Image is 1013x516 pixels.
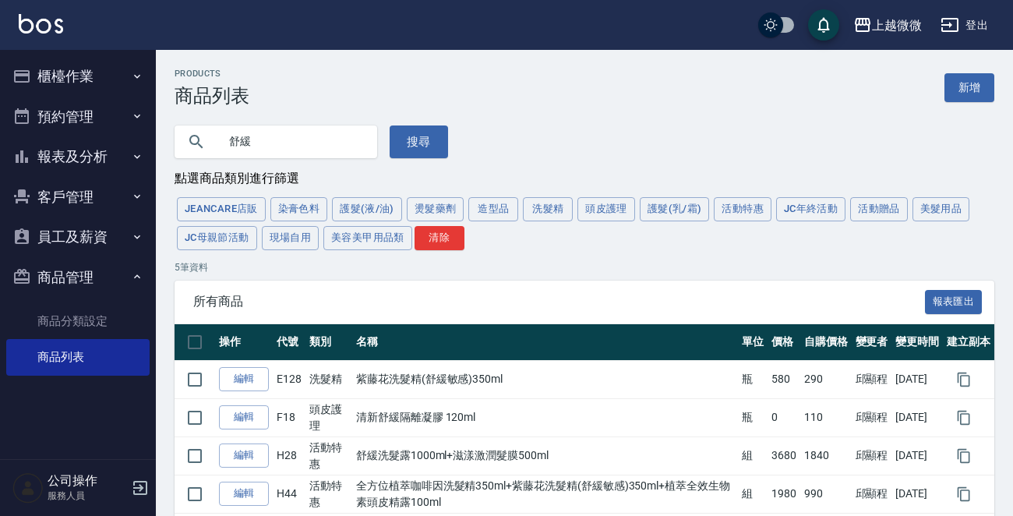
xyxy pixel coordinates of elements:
[852,475,892,513] td: 邱顯程
[800,436,852,475] td: 1840
[6,56,150,97] button: 櫃檯作業
[48,473,127,489] h5: 公司操作
[800,475,852,513] td: 990
[768,324,800,361] th: 價格
[352,398,738,436] td: 清新舒緩隔離凝膠 120ml
[273,324,305,361] th: 代號
[48,489,127,503] p: 服務人員
[273,360,305,398] td: E128
[925,293,983,308] a: 報表匯出
[193,294,925,309] span: 所有商品
[808,9,839,41] button: save
[323,226,412,250] button: 美容美甲用品類
[523,197,573,221] button: 洗髮精
[850,197,908,221] button: 活動贈品
[219,367,269,391] a: 編輯
[768,475,800,513] td: 1980
[891,398,943,436] td: [DATE]
[943,324,994,361] th: 建立副本
[175,85,249,107] h3: 商品列表
[468,197,518,221] button: 造型品
[925,290,983,314] button: 報表匯出
[852,436,892,475] td: 邱顯程
[12,472,44,504] img: Person
[219,405,269,429] a: 編輯
[218,121,365,163] input: 搜尋關鍵字
[6,97,150,137] button: 預約管理
[352,475,738,513] td: 全方位植萃咖啡因洗髮精350ml+紫藤花洗髮精(舒緩敏感)350ml+植萃全效生物素頭皮精露100ml
[891,475,943,513] td: [DATE]
[175,171,994,187] div: 點選商品類別進行篩選
[273,436,305,475] td: H28
[6,257,150,298] button: 商品管理
[415,226,464,250] button: 清除
[891,436,943,475] td: [DATE]
[852,324,892,361] th: 變更者
[714,197,771,221] button: 活動特惠
[934,11,994,40] button: 登出
[262,226,319,250] button: 現場自用
[738,324,768,361] th: 單位
[800,324,852,361] th: 自購價格
[776,197,845,221] button: JC年終活動
[219,444,269,468] a: 編輯
[352,436,738,475] td: 舒緩洗髮露1000ml+滋漾激潤髮膜500ml
[6,303,150,339] a: 商品分類設定
[352,360,738,398] td: 紫藤花洗髮精(舒緩敏感)350ml
[215,324,273,361] th: 操作
[847,9,928,41] button: 上越微微
[738,475,768,513] td: 組
[768,360,800,398] td: 580
[305,398,352,436] td: 頭皮護理
[305,360,352,398] td: 洗髮精
[305,475,352,513] td: 活動特惠
[912,197,970,221] button: 美髮用品
[175,69,249,79] h2: Products
[738,360,768,398] td: 瓶
[19,14,63,34] img: Logo
[800,360,852,398] td: 290
[800,398,852,436] td: 110
[944,73,994,102] a: 新增
[273,398,305,436] td: F18
[891,324,943,361] th: 變更時間
[177,197,266,221] button: JeanCare店販
[891,360,943,398] td: [DATE]
[6,217,150,257] button: 員工及薪資
[852,360,892,398] td: 邱顯程
[852,398,892,436] td: 邱顯程
[640,197,710,221] button: 護髮(乳/霜)
[332,197,402,221] button: 護髮(液/油)
[577,197,635,221] button: 頭皮護理
[872,16,922,35] div: 上越微微
[273,475,305,513] td: H44
[219,482,269,506] a: 編輯
[305,324,352,361] th: 類別
[407,197,464,221] button: 燙髮藥劑
[352,324,738,361] th: 名稱
[305,436,352,475] td: 活動特惠
[738,436,768,475] td: 組
[270,197,328,221] button: 染膏色料
[6,136,150,177] button: 報表及分析
[738,398,768,436] td: 瓶
[768,398,800,436] td: 0
[177,226,257,250] button: JC母親節活動
[390,125,448,158] button: 搜尋
[768,436,800,475] td: 3680
[175,260,994,274] p: 5 筆資料
[6,177,150,217] button: 客戶管理
[6,339,150,375] a: 商品列表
